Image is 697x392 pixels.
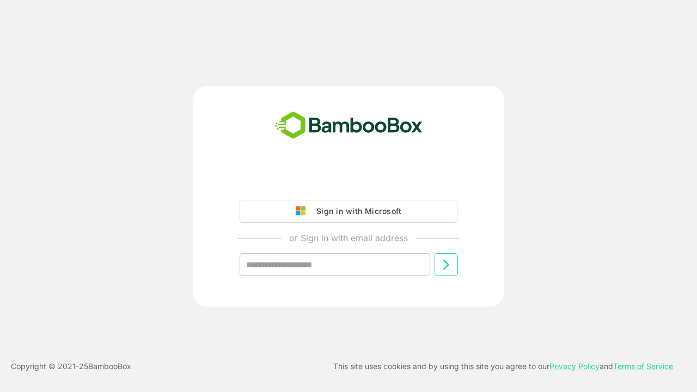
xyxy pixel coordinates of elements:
a: Terms of Service [613,362,673,371]
p: Copyright © 2021- 25 BambooBox [11,360,131,373]
img: bamboobox [269,108,429,144]
p: or Sign in with email address [289,231,408,244]
button: Sign in with Microsoft [240,200,457,223]
div: Sign in with Microsoft [311,204,401,218]
a: Privacy Policy [549,362,600,371]
p: This site uses cookies and by using this site you agree to our and [333,360,673,373]
img: google [296,206,311,216]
